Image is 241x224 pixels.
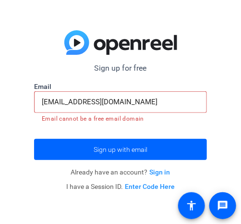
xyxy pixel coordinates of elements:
[71,168,170,176] span: Already have an account?
[186,200,197,212] mat-icon: accessibility
[217,200,229,212] mat-icon: message
[34,139,207,160] button: Sign up with email
[125,183,175,190] a: Enter Code Here
[150,168,170,176] a: Sign in
[66,183,175,190] span: I have a Session ID.
[42,113,199,124] mat-error: Email cannot be a free email domain
[42,96,199,108] input: Enter Email Address
[34,82,207,91] label: Email
[64,30,177,55] img: blue-gradient.svg
[34,62,207,74] p: Sign up for free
